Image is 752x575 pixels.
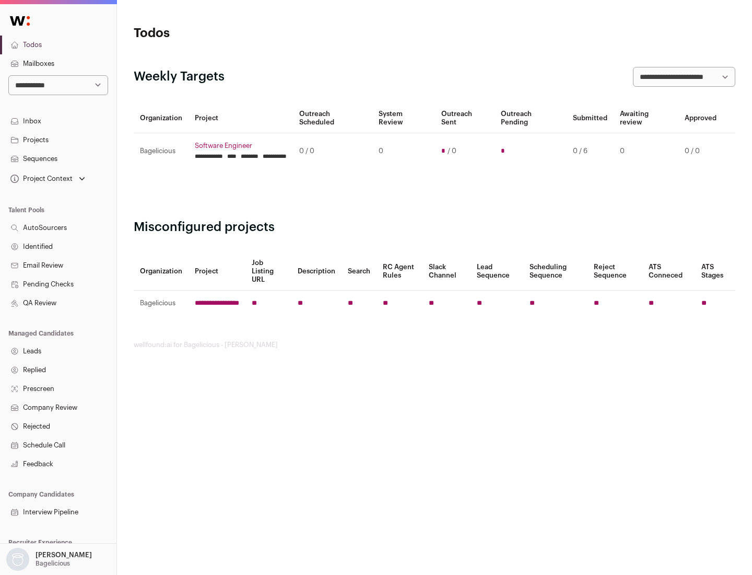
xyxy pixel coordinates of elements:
th: Submitted [567,103,614,133]
h2: Weekly Targets [134,68,225,85]
p: [PERSON_NAME] [36,551,92,559]
th: Slack Channel [422,252,471,291]
th: ATS Stages [695,252,735,291]
th: ATS Conneced [642,252,695,291]
a: Software Engineer [195,142,287,150]
th: Organization [134,252,189,291]
div: Project Context [8,175,73,183]
footer: wellfound:ai for Bagelicious - [PERSON_NAME] [134,341,735,349]
th: Project [189,252,245,291]
th: Awaiting review [614,103,678,133]
th: Lead Sequence [471,252,523,291]
td: Bagelicious [134,291,189,316]
h1: Todos [134,25,334,42]
th: Description [291,252,342,291]
th: Project [189,103,293,133]
td: 0 [372,133,434,169]
th: Scheduling Sequence [523,252,587,291]
th: Approved [678,103,723,133]
td: 0 / 6 [567,133,614,169]
th: Reject Sequence [587,252,643,291]
td: 0 / 0 [678,133,723,169]
th: Organization [134,103,189,133]
img: nopic.png [6,548,29,571]
td: 0 [614,133,678,169]
th: RC Agent Rules [377,252,422,291]
td: Bagelicious [134,133,189,169]
th: Job Listing URL [245,252,291,291]
button: Open dropdown [8,171,87,186]
span: / 0 [448,147,456,155]
th: System Review [372,103,434,133]
th: Outreach Pending [495,103,566,133]
img: Wellfound [4,10,36,31]
td: 0 / 0 [293,133,372,169]
button: Open dropdown [4,548,94,571]
th: Outreach Sent [435,103,495,133]
h2: Misconfigured projects [134,219,735,236]
th: Outreach Scheduled [293,103,372,133]
p: Bagelicious [36,559,70,568]
th: Search [342,252,377,291]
